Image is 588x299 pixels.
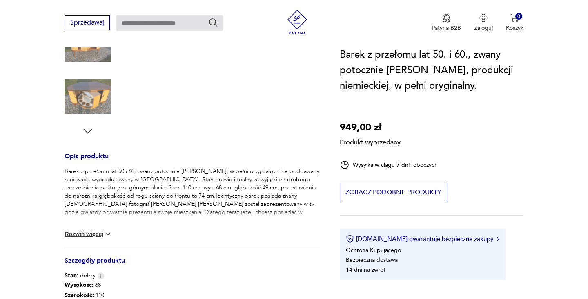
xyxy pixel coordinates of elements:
button: Szukaj [208,18,218,27]
p: 68 [65,280,211,290]
img: Patyna - sklep z meblami i dekoracjami vintage [285,10,310,34]
p: Zaloguj [474,24,493,32]
b: Stan: [65,272,78,279]
img: Ikona medalu [442,14,450,23]
p: Barek z przełomu lat 50 i 60, zwany potocznie [PERSON_NAME], w pełni oryginalny i nie poddawany r... [65,167,320,233]
li: Bezpieczna dostawa [346,256,398,264]
span: dobry [65,272,95,280]
img: Ikona strzałki w prawo [497,237,499,241]
div: 0 [515,13,522,20]
h1: Barek z przełomu lat 50. i 60., zwany potocznie [PERSON_NAME], produkcji niemieckiej, w pełni ory... [340,47,523,94]
img: Ikona koszyka [510,14,519,22]
a: Sprzedawaj [65,20,110,26]
li: 14 dni na zwrot [346,266,385,274]
button: Zobacz podobne produkty [340,183,447,202]
h3: Opis produktu [65,154,320,167]
button: Zaloguj [474,14,493,32]
button: Patyna B2B [432,14,461,32]
li: Ochrona Kupującego [346,246,401,254]
p: Koszyk [506,24,523,32]
button: 0Koszyk [506,14,523,32]
p: Produkt wyprzedany [340,135,401,147]
img: chevron down [104,230,112,238]
button: Rozwiń więcej [65,230,112,238]
img: Info icon [97,272,105,279]
a: Ikona medaluPatyna B2B [432,14,461,32]
b: Szerokość : [65,291,94,299]
div: Wysyłka w ciągu 7 dni roboczych [340,160,438,170]
p: Patyna B2B [432,24,461,32]
img: Ikonka użytkownika [479,14,488,22]
h3: Szczegóły produktu [65,258,320,272]
img: Ikona certyfikatu [346,235,354,243]
button: Sprzedawaj [65,15,110,30]
b: Wysokość : [65,281,94,289]
p: 949,00 zł [340,120,401,135]
button: [DOMAIN_NAME] gwarantuje bezpieczne zakupy [346,235,499,243]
